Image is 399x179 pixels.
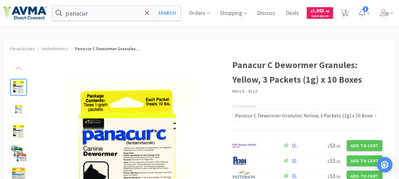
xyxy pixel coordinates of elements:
span: . 30 [335,159,340,164]
span: 1,803 [311,7,329,14]
img: e1133ece90fa4a959c5ae41b0808c578_9.png [232,156,257,166]
p: Other Sizes [232,103,383,109]
span: · [246,88,247,94]
span: $ [328,144,329,149]
input: Search by item, sku, manufacturer, ingredient, size... [52,6,181,20]
a: Anthelmintics [42,46,68,52]
a: $1,803.48Cash Back [307,4,333,22]
a: Deals [283,10,302,16]
h1: Panacur C Dewormer Granules: Yellow, 3 Packets (1g) x 10 Boxes [232,58,383,87]
span: 53 [328,142,340,149]
span: Panacur C Dewormer Granules... [75,46,140,52]
span: $ [311,9,312,13]
a: Parasiticides [10,46,35,52]
span: 1 [363,6,368,12]
span: 53 [328,157,340,164]
img: e4e33dab9f054f5782a47901c742baa9_102.png [3,6,47,20]
a: Merck [232,88,245,94]
button: Add to Cart [347,155,382,166]
span: . 48 [324,9,329,13]
button: Search [153,6,180,20]
span: Cash Back [311,15,329,19]
button: Add to Cart [347,140,382,151]
img: f6b2451649754179b5b4e0c70c3f7cb0_2.png [232,141,257,150]
span: 4110 [248,88,257,94]
span: $ [328,174,329,179]
span: . 30 [335,144,340,149]
a: Discuss [254,10,278,16]
a: 3 [338,11,352,17]
div: Open Intercom Messenger [377,157,393,173]
span: . 30 [335,174,340,179]
span: $ [328,159,329,164]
